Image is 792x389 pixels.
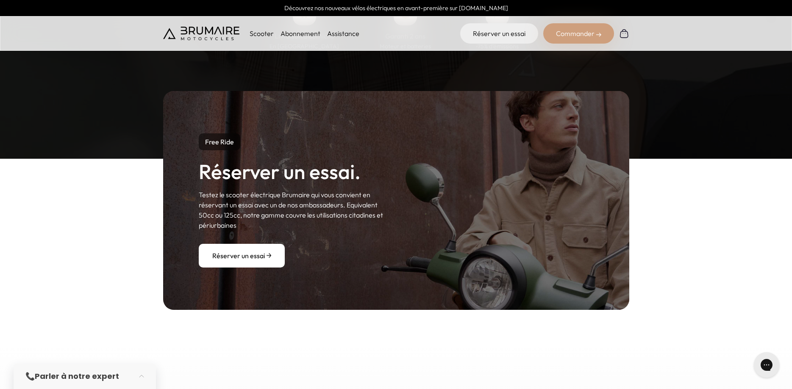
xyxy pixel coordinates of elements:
p: Scooter [250,28,274,39]
a: Assistance [327,29,359,38]
a: Réserver un essai [460,23,538,44]
img: Panier [619,28,629,39]
img: arrow-right.png [267,253,272,257]
h2: Réserver un essai. [199,160,361,183]
p: Testez le scooter électrique Brumaire qui vous convient en réservant un essai avec un de nos amba... [199,190,389,230]
img: right-arrow-2.png [596,32,601,37]
img: Brumaire Motocycles [163,27,239,40]
a: Abonnement [281,29,320,38]
p: Free Ride [199,133,240,150]
iframe: Gorgias live chat messenger [750,349,784,381]
a: Réserver un essai [199,244,285,268]
div: Commander [543,23,614,44]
